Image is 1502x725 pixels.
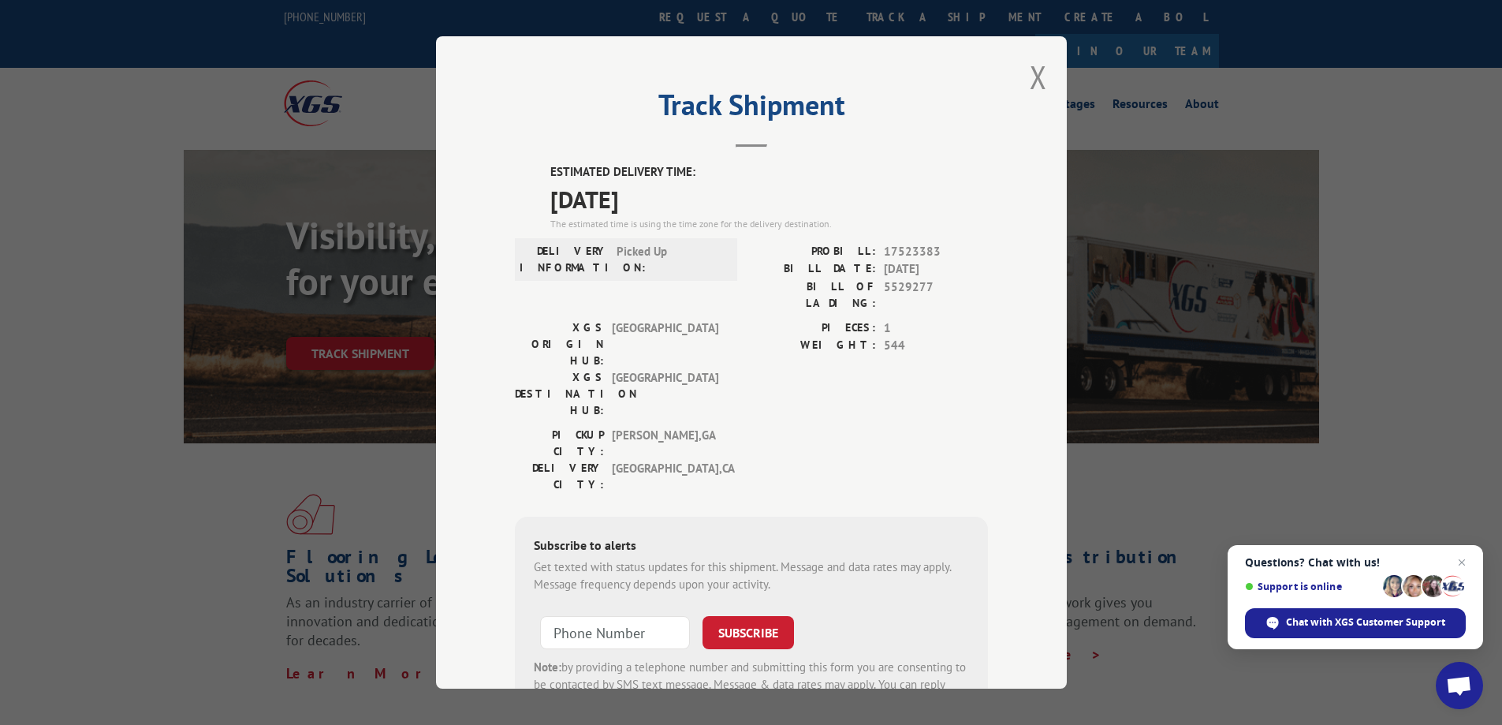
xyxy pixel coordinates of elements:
span: [GEOGRAPHIC_DATA] [612,369,718,419]
div: by providing a telephone number and submitting this form you are consenting to be contacted by SM... [534,659,969,712]
span: [GEOGRAPHIC_DATA] , CA [612,460,718,493]
span: Questions? Chat with us! [1245,556,1466,569]
label: PIECES: [751,320,876,338]
button: SUBSCRIBE [703,616,794,649]
div: Chat with XGS Customer Support [1245,608,1466,638]
span: [DATE] [884,260,988,278]
button: Close modal [1030,56,1047,98]
span: [PERSON_NAME] , GA [612,427,718,460]
label: PROBILL: [751,243,876,261]
label: DELIVERY INFORMATION: [520,243,609,276]
span: Close chat [1452,553,1471,572]
span: 17523383 [884,243,988,261]
div: Subscribe to alerts [534,536,969,559]
input: Phone Number [540,616,690,649]
h2: Track Shipment [515,94,988,124]
div: The estimated time is using the time zone for the delivery destination. [550,217,988,231]
span: [DATE] [550,181,988,217]
label: XGS ORIGIN HUB: [515,320,604,369]
div: Open chat [1436,662,1483,709]
span: Picked Up [617,243,723,276]
label: BILL OF LADING: [751,278,876,312]
label: BILL DATE: [751,260,876,278]
span: 5529277 [884,278,988,312]
label: ESTIMATED DELIVERY TIME: [550,163,988,181]
label: PICKUP CITY: [515,427,604,460]
span: [GEOGRAPHIC_DATA] [612,320,718,369]
strong: Note: [534,660,561,675]
label: DELIVERY CITY: [515,460,604,493]
span: 1 [884,320,988,338]
label: XGS DESTINATION HUB: [515,369,604,419]
span: Chat with XGS Customer Support [1286,615,1445,630]
span: 544 [884,337,988,355]
div: Get texted with status updates for this shipment. Message and data rates may apply. Message frequ... [534,559,969,594]
label: WEIGHT: [751,337,876,355]
span: Support is online [1245,581,1377,592]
